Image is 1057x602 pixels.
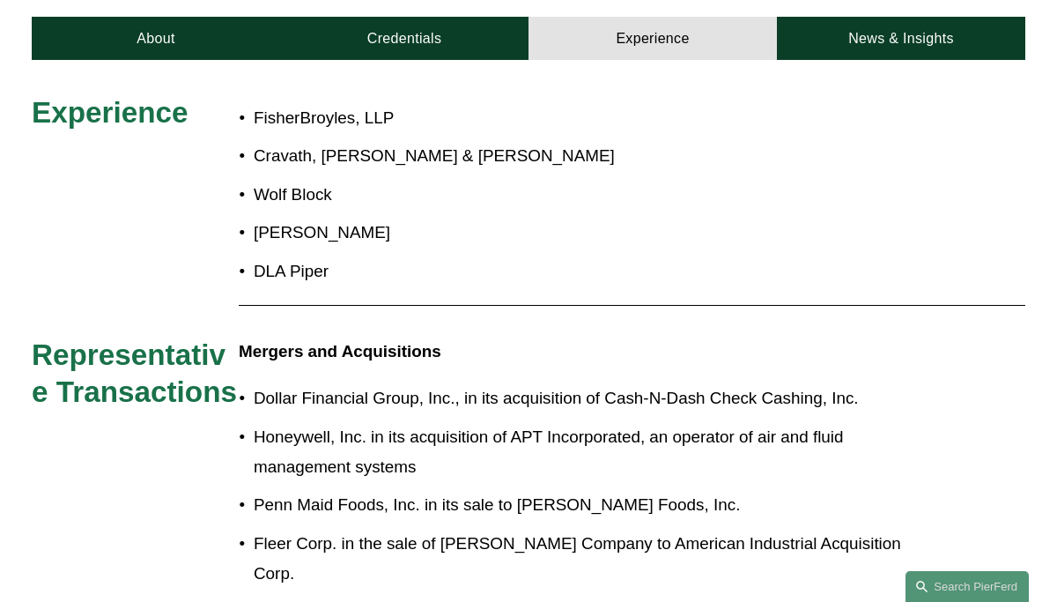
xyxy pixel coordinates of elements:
[528,17,777,60] a: Experience
[254,529,901,589] p: Fleer Corp. in the sale of [PERSON_NAME] Company to American Industrial Acquisition Corp.
[254,490,901,520] p: Penn Maid Foods, Inc. in its sale to [PERSON_NAME] Foods, Inc.
[254,256,901,286] p: DLA Piper
[777,17,1025,60] a: News & Insights
[239,342,441,360] strong: Mergers and Acquisitions
[254,383,901,413] p: Dollar Financial Group, Inc., in its acquisition of Cash-N-Dash Check Cashing, Inc.
[254,103,901,133] p: FisherBroyles, LLP
[32,96,188,129] span: Experience
[280,17,528,60] a: Credentials
[254,218,901,248] p: [PERSON_NAME]
[254,180,901,210] p: Wolf Block
[905,571,1029,602] a: Search this site
[254,422,901,482] p: Honeywell, Inc. in its acquisition of APT Incorporated, an operator of air and fluid management s...
[32,17,280,60] a: About
[254,141,901,171] p: Cravath, [PERSON_NAME] & [PERSON_NAME]
[32,338,237,407] span: Representative Transactions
